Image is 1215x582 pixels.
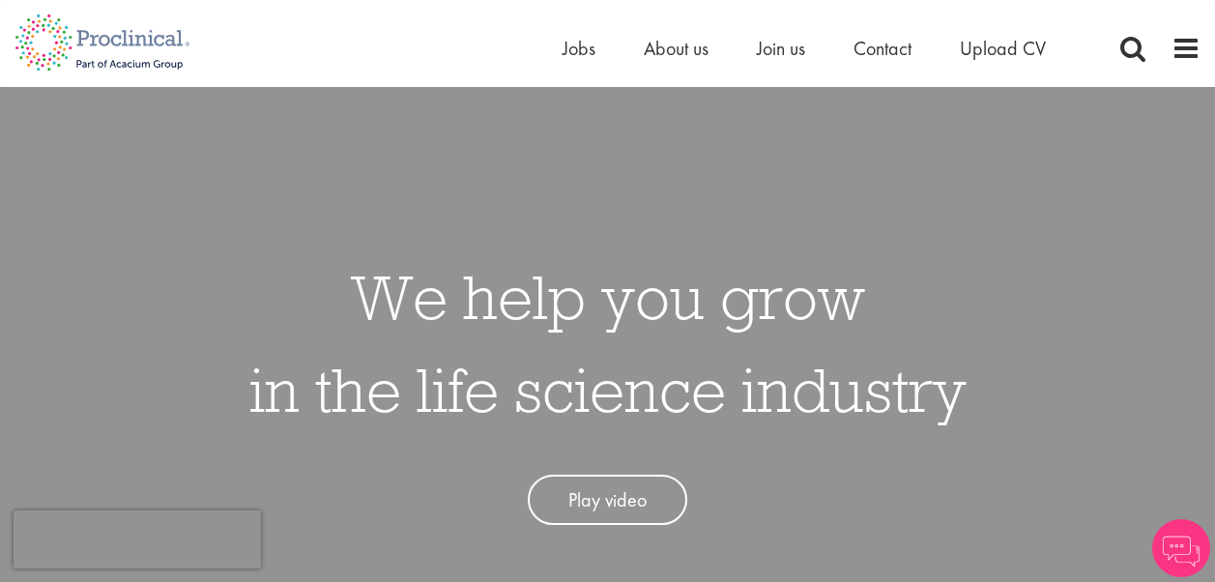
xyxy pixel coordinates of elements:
a: Contact [853,36,911,61]
a: Upload CV [960,36,1046,61]
h1: We help you grow in the life science industry [249,250,967,436]
img: Chatbot [1152,519,1210,577]
a: About us [644,36,709,61]
a: Join us [757,36,805,61]
a: Jobs [563,36,595,61]
a: Play video [528,475,687,526]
